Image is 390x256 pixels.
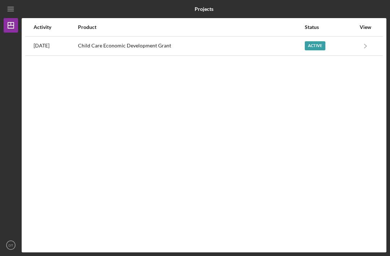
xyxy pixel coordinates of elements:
div: Product [78,24,304,30]
div: View [356,24,374,30]
button: DT [4,238,18,252]
div: Status [305,24,356,30]
div: Child Care Economic Development Grant [78,37,304,55]
div: Activity [34,24,77,30]
b: Projects [195,6,213,12]
text: DT [9,243,13,247]
time: 2025-08-18 16:19 [34,43,49,49]
div: Active [305,41,325,50]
